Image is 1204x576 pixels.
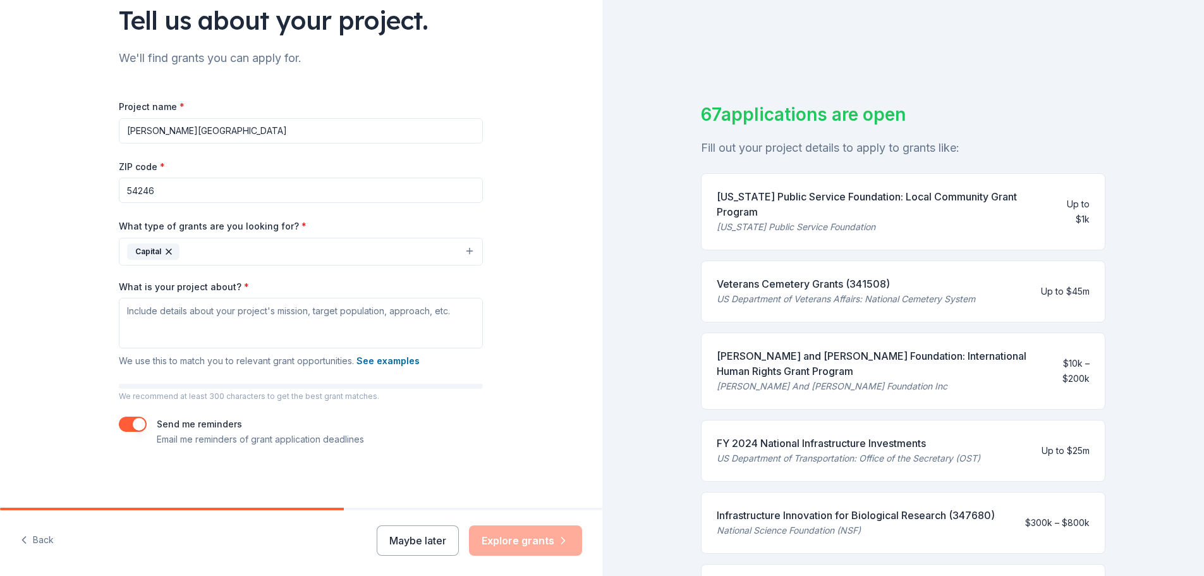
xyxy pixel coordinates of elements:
[119,220,307,233] label: What type of grants are you looking for?
[1049,356,1090,386] div: $10k – $200k
[119,178,483,203] input: 12345 (U.S. only)
[717,348,1039,379] div: [PERSON_NAME] and [PERSON_NAME] Foundation: International Human Rights Grant Program
[20,527,54,554] button: Back
[717,276,975,291] div: Veterans Cemetery Grants (341508)
[701,138,1105,158] div: Fill out your project details to apply to grants like:
[119,48,483,68] div: We'll find grants you can apply for.
[119,161,165,173] label: ZIP code
[1041,284,1090,299] div: Up to $45m
[119,101,185,113] label: Project name
[119,355,420,366] span: We use this to match you to relevant grant opportunities.
[1042,443,1090,458] div: Up to $25m
[377,525,459,556] button: Maybe later
[717,189,1042,219] div: [US_STATE] Public Service Foundation: Local Community Grant Program
[717,436,980,451] div: FY 2024 National Infrastructure Investments
[1025,515,1090,530] div: $300k – $800k
[127,243,179,260] div: Capital
[717,508,995,523] div: Infrastructure Innovation for Biological Research (347680)
[119,3,483,38] div: Tell us about your project.
[717,379,1039,394] div: [PERSON_NAME] And [PERSON_NAME] Foundation Inc
[701,101,1105,128] div: 67 applications are open
[119,238,483,266] button: Capital
[356,353,420,369] button: See examples
[119,118,483,144] input: After school program
[1052,197,1090,227] div: Up to $1k
[717,451,980,466] div: US Department of Transportation: Office of the Secretary (OST)
[717,219,1042,235] div: [US_STATE] Public Service Foundation
[717,291,975,307] div: US Department of Veterans Affairs: National Cemetery System
[119,391,483,401] p: We recommend at least 300 characters to get the best grant matches.
[119,281,249,293] label: What is your project about?
[157,419,242,429] label: Send me reminders
[157,432,364,447] p: Email me reminders of grant application deadlines
[717,523,995,538] div: National Science Foundation (NSF)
